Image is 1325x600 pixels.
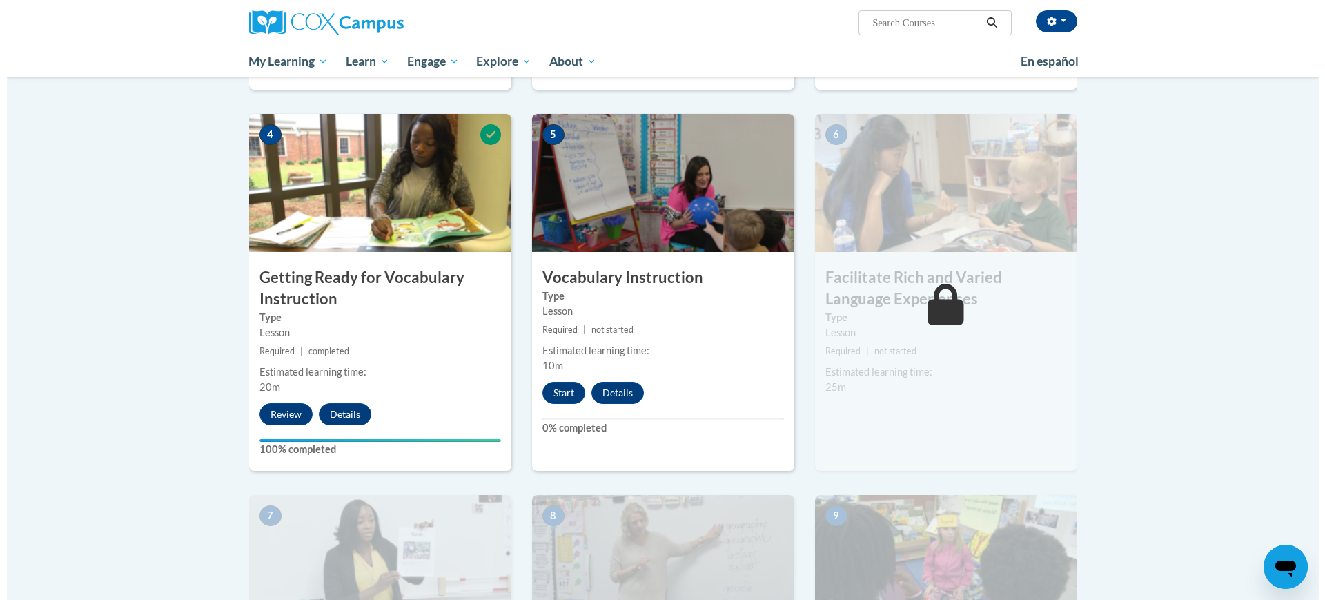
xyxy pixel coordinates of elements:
span: 25m [818,381,839,393]
label: 0% completed [536,420,777,436]
button: Details [585,382,637,404]
div: Lesson [818,325,1060,340]
span: 10m [536,360,556,371]
button: Start [536,382,578,404]
img: Course Image [242,114,504,252]
iframe: Button to launch messaging window [1257,545,1301,589]
a: Engage [391,46,461,77]
span: 4 [253,124,275,145]
span: Required [253,346,288,356]
h3: Getting Ready for Vocabulary Instruction [242,267,504,310]
a: About [533,46,598,77]
h3: Vocabulary Instruction [525,267,787,289]
span: | [293,346,296,356]
div: Estimated learning time: [536,343,777,358]
div: Main menu [222,46,1091,77]
label: Type [818,310,1060,325]
label: Type [253,310,494,325]
button: Review [253,403,306,425]
div: Estimated learning time: [253,365,494,380]
span: Required [818,346,854,356]
span: En español [1014,54,1072,68]
span: Explore [469,53,524,70]
span: 5 [536,124,558,145]
a: En español [1005,47,1081,76]
span: 7 [253,505,275,526]
span: not started [585,325,627,335]
a: Cox Campus [242,10,504,35]
span: completed [302,346,342,356]
label: 100% completed [253,442,494,457]
span: 20m [253,381,273,393]
span: | [859,346,862,356]
label: Type [536,289,777,304]
span: 8 [536,505,558,526]
a: Learn [330,46,391,77]
span: | [576,325,579,335]
span: Required [536,325,571,335]
a: Explore [460,46,533,77]
button: Details [312,403,364,425]
span: Learn [339,53,382,70]
img: Course Image [525,114,787,252]
span: About [542,53,589,70]
div: Estimated learning time: [818,365,1060,380]
h3: Facilitate Rich and Varied Language Experiences [808,267,1070,310]
span: 9 [818,505,841,526]
span: My Learning [242,53,321,70]
img: Cox Campus [242,10,397,35]
img: Course Image [808,114,1070,252]
span: Engage [400,53,452,70]
span: 6 [818,124,841,145]
span: not started [867,346,910,356]
button: Account Settings [1029,10,1070,32]
div: Lesson [536,304,777,319]
button: Search [974,14,995,31]
div: Lesson [253,325,494,340]
input: Search Courses [864,14,974,31]
div: Your progress [253,439,494,442]
a: My Learning [233,46,331,77]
